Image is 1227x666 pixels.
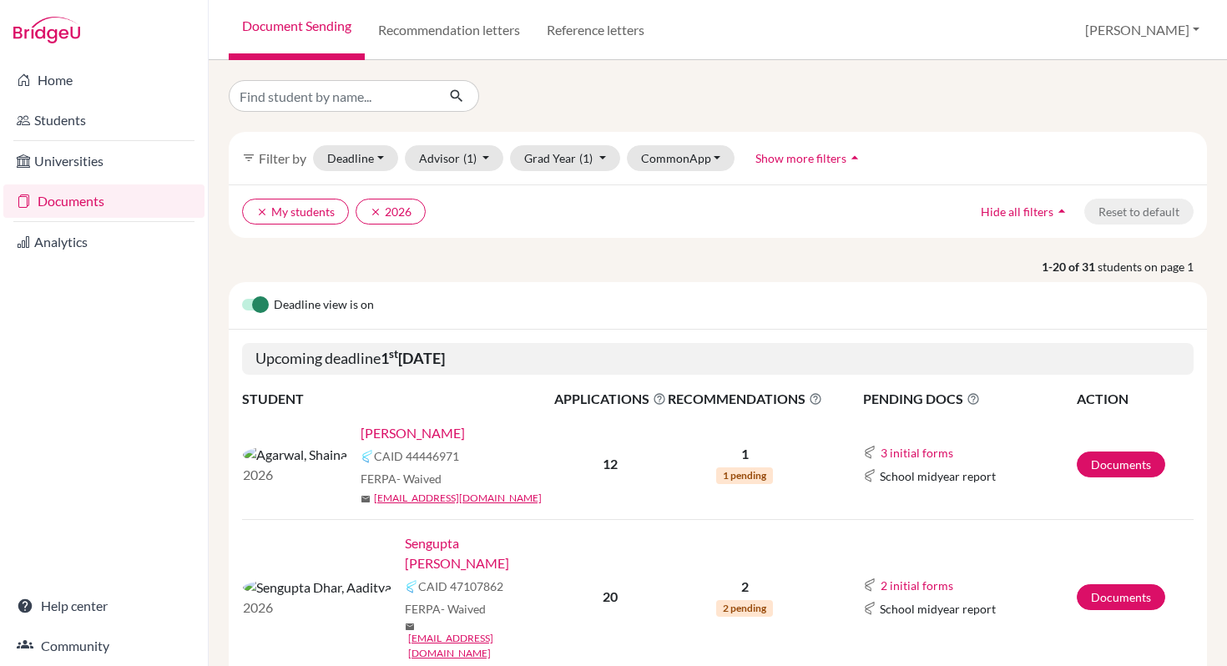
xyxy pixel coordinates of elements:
button: clearMy students [242,199,349,225]
th: STUDENT [242,388,553,410]
a: Documents [1077,584,1165,610]
p: 2026 [243,465,347,485]
a: [EMAIL_ADDRESS][DOMAIN_NAME] [408,631,565,661]
button: Advisor(1) [405,145,504,171]
img: Common App logo [405,580,418,593]
button: [PERSON_NAME] [1078,14,1207,46]
button: clear2026 [356,199,426,225]
span: Filter by [259,150,306,166]
a: Analytics [3,225,204,259]
button: 3 initial forms [880,443,954,462]
span: CAID 44446971 [374,447,459,465]
span: - Waived [396,472,442,486]
span: 2 pending [716,600,773,617]
span: PENDING DOCS [863,389,1076,409]
button: Reset to default [1084,199,1194,225]
span: students on page 1 [1098,258,1207,275]
button: Show more filtersarrow_drop_up [741,145,877,171]
a: [EMAIL_ADDRESS][DOMAIN_NAME] [374,491,542,506]
img: Bridge-U [13,17,80,43]
i: arrow_drop_up [846,149,863,166]
input: Find student by name... [229,80,436,112]
span: FERPA [361,470,442,487]
span: Hide all filters [981,204,1053,219]
button: Hide all filtersarrow_drop_up [967,199,1084,225]
span: School midyear report [880,600,996,618]
button: 2 initial forms [880,576,954,595]
a: Help center [3,589,204,623]
span: RECOMMENDATIONS [668,389,822,409]
a: Home [3,63,204,97]
img: Common App logo [863,602,876,615]
a: [PERSON_NAME] [361,423,465,443]
img: Sengupta Dhar, Aaditya [243,578,391,598]
span: mail [361,494,371,504]
a: Universities [3,144,204,178]
span: (1) [463,151,477,165]
span: FERPA [405,600,486,618]
button: CommonApp [627,145,735,171]
img: Common App logo [863,578,876,592]
span: APPLICATIONS [554,389,666,409]
b: 1 [DATE] [381,349,445,367]
img: Common App logo [361,450,374,463]
img: Common App logo [863,469,876,482]
p: 2 [668,577,822,597]
button: Deadline [313,145,398,171]
i: clear [256,206,268,218]
a: Sengupta [PERSON_NAME] [405,533,565,573]
span: Deadline view is on [274,295,374,315]
span: School midyear report [880,467,996,485]
strong: 1-20 of 31 [1042,258,1098,275]
span: Show more filters [755,151,846,165]
i: filter_list [242,151,255,164]
img: Agarwal, Shaina [243,445,347,465]
a: Documents [1077,452,1165,477]
button: Grad Year(1) [510,145,620,171]
span: CAID 47107862 [418,578,503,595]
span: - Waived [441,602,486,616]
b: 12 [603,456,618,472]
sup: st [389,347,398,361]
p: 2026 [243,598,391,618]
h5: Upcoming deadline [242,343,1194,375]
b: 20 [603,588,618,604]
span: mail [405,622,415,632]
span: (1) [579,151,593,165]
a: Students [3,103,204,137]
i: clear [370,206,381,218]
a: Community [3,629,204,663]
i: arrow_drop_up [1053,203,1070,219]
th: ACTION [1076,388,1194,410]
a: Documents [3,184,204,218]
span: 1 pending [716,467,773,484]
p: 1 [668,444,822,464]
img: Common App logo [863,446,876,459]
